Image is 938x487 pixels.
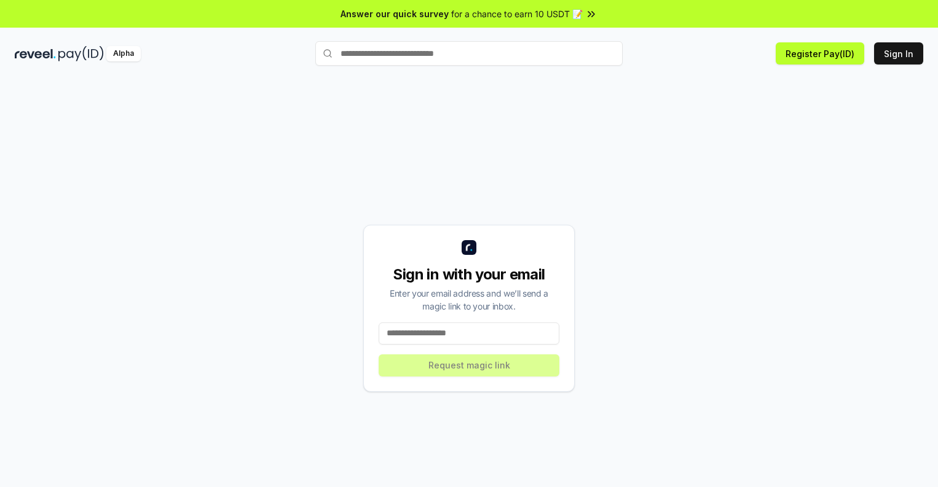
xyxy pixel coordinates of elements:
img: reveel_dark [15,46,56,61]
div: Alpha [106,46,141,61]
div: Sign in with your email [379,265,559,284]
span: Answer our quick survey [341,7,449,20]
span: for a chance to earn 10 USDT 📝 [451,7,583,20]
img: logo_small [462,240,476,255]
div: Enter your email address and we’ll send a magic link to your inbox. [379,287,559,313]
button: Sign In [874,42,923,64]
button: Register Pay(ID) [776,42,864,64]
img: pay_id [58,46,104,61]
